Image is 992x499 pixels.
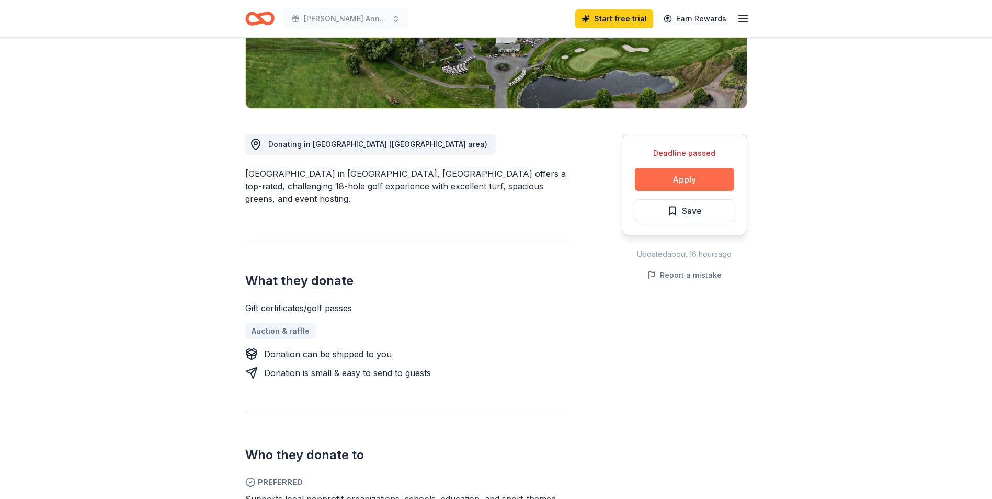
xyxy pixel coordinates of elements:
[635,199,734,222] button: Save
[657,9,733,28] a: Earn Rewards
[245,476,572,489] span: Preferred
[635,168,734,191] button: Apply
[647,269,722,281] button: Report a mistake
[304,13,387,25] span: [PERSON_NAME] Annual Memorial Golf Classic
[245,167,572,205] div: [GEOGRAPHIC_DATA] in [GEOGRAPHIC_DATA], [GEOGRAPHIC_DATA] offers a top-rated, challenging 18-hole...
[264,348,392,360] div: Donation can be shipped to you
[268,140,487,149] span: Donating in [GEOGRAPHIC_DATA] ([GEOGRAPHIC_DATA] area)
[682,204,702,218] span: Save
[245,302,572,314] div: Gift certificates/golf passes
[245,447,572,463] h2: Who they donate to
[575,9,653,28] a: Start free trial
[622,248,747,260] div: Updated about 16 hours ago
[283,8,408,29] button: [PERSON_NAME] Annual Memorial Golf Classic
[245,323,316,339] a: Auction & raffle
[245,273,572,289] h2: What they donate
[245,6,275,31] a: Home
[264,367,431,379] div: Donation is small & easy to send to guests
[635,147,734,160] div: Deadline passed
